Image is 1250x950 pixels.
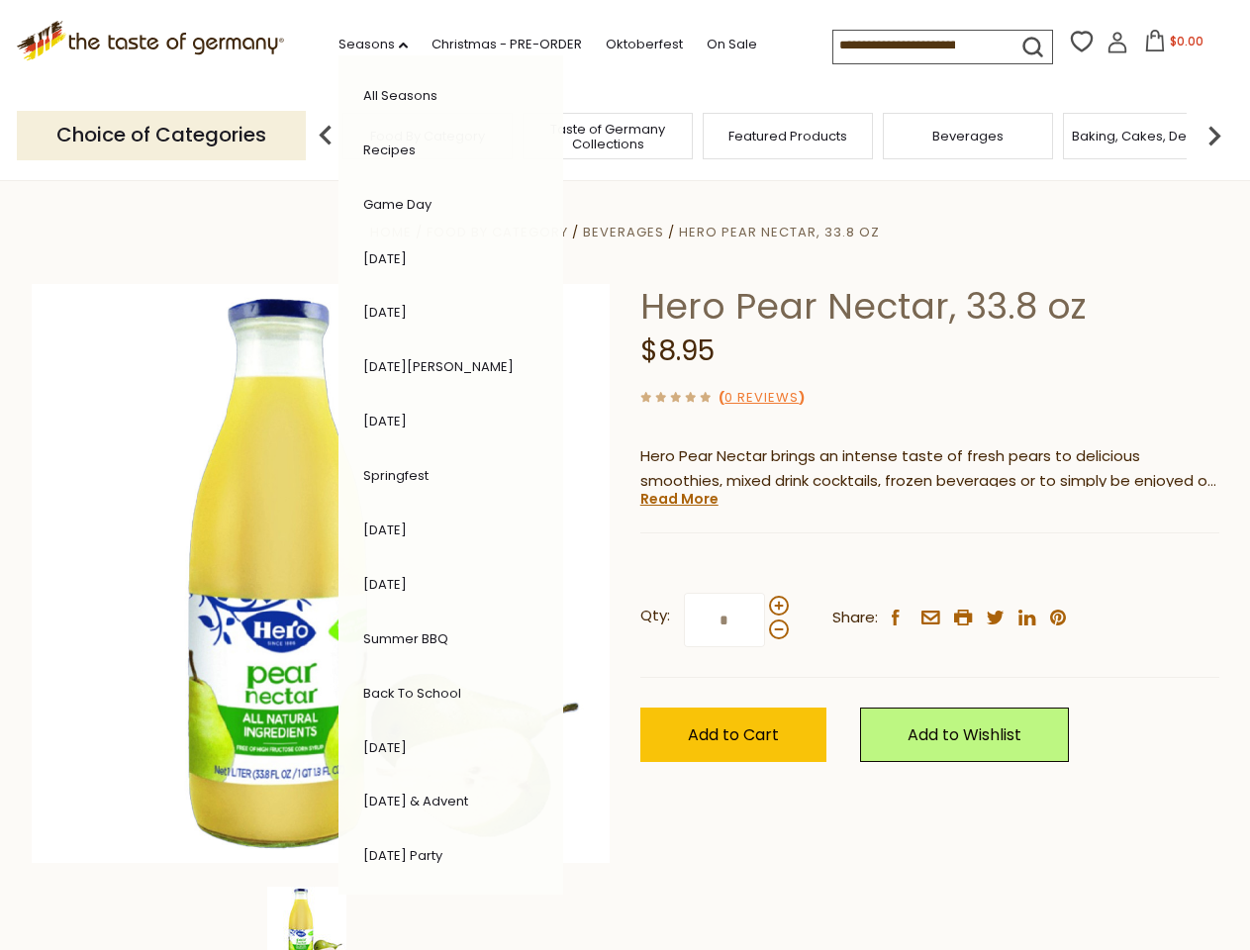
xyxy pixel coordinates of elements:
a: 0 Reviews [724,388,799,409]
a: Beverages [932,129,1004,143]
a: Springfest [363,466,429,485]
a: Baking, Cakes, Desserts [1072,129,1225,143]
a: Recipes [363,141,416,159]
a: Summer BBQ [363,629,448,648]
span: ( ) [719,388,805,407]
a: [DATE] [363,249,407,268]
a: Christmas - PRE-ORDER [432,34,582,55]
button: $0.00 [1132,30,1216,59]
a: [DATE] [363,412,407,430]
a: All Seasons [363,86,437,105]
a: Add to Wishlist [860,708,1069,762]
a: Taste of Germany Collections [529,122,687,151]
span: Share: [832,606,878,630]
a: On Sale [707,34,757,55]
a: Game Day [363,195,432,214]
a: [DATE] [363,303,407,322]
a: [DATE][PERSON_NAME] [363,357,514,376]
a: [DATE] [363,575,407,594]
a: Read More [640,489,719,509]
a: [DATE] [363,738,407,757]
button: Add to Cart [640,708,826,762]
span: Add to Cart [688,723,779,746]
a: [DATE] [363,521,407,539]
strong: Qty: [640,604,670,628]
a: Oktoberfest [606,34,683,55]
a: Seasons [338,34,408,55]
a: Hero Pear Nectar, 33.8 oz [679,223,880,241]
a: Back to School [363,684,461,703]
a: [DATE] Party [363,846,442,865]
span: $0.00 [1170,33,1203,49]
img: Hero Pear Nectar, 33.8 oz [32,284,611,863]
a: [DATE] & Advent [363,792,468,810]
p: Choice of Categories [17,111,306,159]
a: Featured Products [728,129,847,143]
img: next arrow [1195,116,1234,155]
input: Qty: [684,593,765,647]
img: previous arrow [306,116,345,155]
p: Hero Pear Nectar brings an intense taste of fresh pears to delicious smoothies, mixed drink cockt... [640,444,1219,494]
a: Beverages [583,223,664,241]
h1: Hero Pear Nectar, 33.8 oz [640,284,1219,329]
span: $8.95 [640,332,715,370]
